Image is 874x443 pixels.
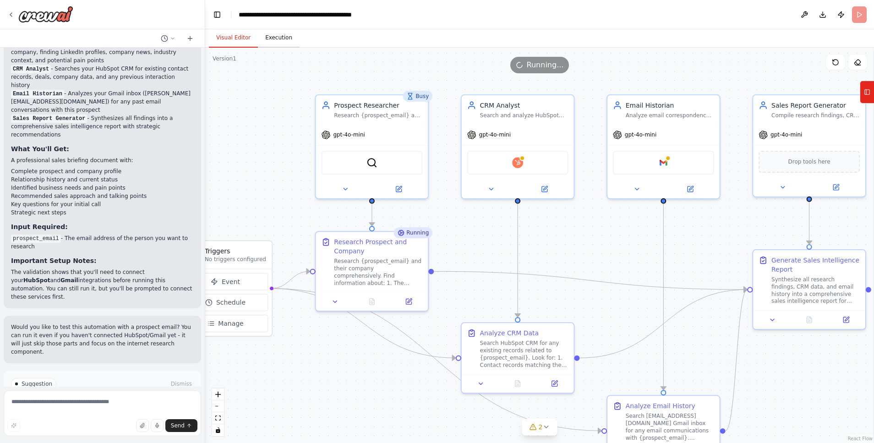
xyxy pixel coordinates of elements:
[218,319,243,328] span: Manage
[23,277,50,284] strong: HubSpot
[659,204,668,390] g: Edge from 39075fa7-b2bb-4740-8cc0-d8a9fcb14ee0 to 5225b1ca-80a1-4eaa-9160-845f1d9db894
[788,157,830,166] span: Drop tools here
[271,284,456,363] g: Edge from triggers to 713ac5b8-e13f-48fe-a810-07425dbec8e5
[11,65,51,73] code: CRM Analyst
[136,419,149,432] button: Upload files
[11,235,61,243] code: prospect_email
[527,60,564,71] span: Running...
[367,204,377,226] g: Edge from 1e371eb2-cb7c-415f-b7e7-e5821475d0d7 to db9cee14-dff9-47d9-b93e-1ad01c74069c
[403,91,432,102] div: Busy
[171,422,185,429] span: Send
[11,167,194,175] li: Complete prospect and company profile
[626,401,695,410] div: Analyze Email History
[513,204,522,317] g: Edge from 011978b3-c2e2-4455-a86a-5d60dbedd960 to 713ac5b8-e13f-48fe-a810-07425dbec8e5
[11,200,194,208] li: Key questions for your initial call
[205,256,266,263] p: No triggers configured
[770,131,802,139] span: gpt-4o-mini
[157,33,179,44] button: Switch to previous chat
[183,315,268,332] button: Manage
[366,157,377,168] img: SerperDevTool
[271,267,310,293] g: Edge from triggers to db9cee14-dff9-47d9-b93e-1ad01c74069c
[539,378,570,389] button: Open in side panel
[11,90,64,98] code: Email Historian
[205,246,266,256] h3: Triggers
[151,419,164,432] button: Click to speak your automation idea
[22,380,52,388] span: Suggestion
[178,240,273,337] div: TriggersNo triggers configuredEventScheduleManage
[539,422,543,432] span: 2
[353,296,391,307] button: No output available
[258,28,300,48] button: Execution
[213,55,236,62] div: Version 1
[434,267,747,294] g: Edge from db9cee14-dff9-47d9-b93e-1ad01c74069c to 659d73c6-f10a-4ab3-b717-ef8088e96c0a
[393,296,424,307] button: Open in side panel
[334,257,422,287] div: Research {prospect_email} and their company comprehensively. Find information about: 1. The perso...
[165,419,197,432] button: Send
[480,339,568,369] div: Search HubSpot CRM for any existing records related to {prospect_email}. Look for: 1. Contact rec...
[626,101,714,110] div: Email Historian
[211,8,224,21] button: Hide left sidebar
[805,202,814,244] g: Edge from 061dde0b-2dde-4aeb-b941-49dcafbe120a to 659d73c6-f10a-4ab3-b717-ef8088e96c0a
[373,184,424,195] button: Open in side panel
[11,145,69,153] strong: What You'll Get:
[11,89,194,114] p: - Analyzes your Gmail inbox ([PERSON_NAME][EMAIL_ADDRESS][DOMAIN_NAME]) for any past email conver...
[393,227,432,238] div: Running
[11,32,194,65] p: - Uses Search the internet with [PERSON_NAME] to thoroughly research the person and their company...
[810,182,862,193] button: Open in side panel
[11,268,194,301] p: The validation shows that you'll need to connect your and integrations before running this automa...
[480,112,568,119] div: Search and analyze HubSpot CRM data for {prospect_email}, finding any existing contact records, d...
[212,424,224,436] button: toggle interactivity
[579,285,747,362] g: Edge from 713ac5b8-e13f-48fe-a810-07425dbec8e5 to 659d73c6-f10a-4ab3-b717-ef8088e96c0a
[461,322,575,394] div: Analyze CRM DataSearch HubSpot CRM for any existing records related to {prospect_email}. Look for...
[11,257,97,264] strong: Important Setup Notes:
[522,419,557,436] button: 2
[222,277,240,286] span: Event
[212,388,224,400] button: zoom in
[333,131,365,139] span: gpt-4o-mini
[11,65,194,89] p: - Searches your HubSpot CRM for existing contact records, deals, company data, and any previous i...
[271,284,601,436] g: Edge from triggers to 5225b1ca-80a1-4eaa-9160-845f1d9db894
[830,314,862,325] button: Open in side panel
[212,388,224,436] div: React Flow controls
[11,223,68,230] strong: Input Required:
[752,249,866,330] div: Generate Sales Intelligence ReportSynthesize all research findings, CRM data, and email history i...
[498,378,537,389] button: No output available
[315,231,429,312] div: RunningResearch Prospect and CompanyResearch {prospect_email} and their company comprehensively. ...
[212,400,224,412] button: zoom out
[11,115,87,123] code: Sales Report Generator
[625,131,656,139] span: gpt-4o-mini
[11,323,194,356] p: Would you like to test this automation with a prospect email? You can run it even if you haven't ...
[11,184,194,192] li: Identified business needs and pain points
[512,157,523,168] img: Hubspot
[334,237,422,256] div: Research Prospect and Company
[315,94,429,199] div: BusyProspect ResearcherResearch {prospect_email} and their company thoroughly, gathering comprehe...
[60,277,78,284] strong: Gmail
[11,208,194,217] li: Strategic next steps
[848,436,873,441] a: React Flow attribution
[183,33,197,44] button: Start a new chat
[519,184,570,195] button: Open in side panel
[216,298,246,307] span: Schedule
[11,156,194,164] p: A professional sales briefing document with:
[658,157,669,168] img: Google gmail
[11,114,194,139] p: - Synthesizes all findings into a comprehensive sales intelligence report with strategic recommen...
[752,94,866,197] div: Sales Report GeneratorCompile research findings, CRM data, and email history into a comprehensive...
[18,6,73,22] img: Logo
[461,94,575,199] div: CRM AnalystSearch and analyze HubSpot CRM data for {prospect_email}, finding any existing contact...
[771,276,860,305] div: Synthesize all research findings, CRM data, and email history into a comprehensive sales intellig...
[479,131,511,139] span: gpt-4o-mini
[239,10,376,19] nav: breadcrumb
[626,112,714,119] div: Analyze email correspondence history with {prospect_email} from [PERSON_NAME][EMAIL_ADDRESS][DOMA...
[480,328,539,338] div: Analyze CRM Data
[11,192,194,200] li: Recommended sales approach and talking points
[334,112,422,119] div: Research {prospect_email} and their company thoroughly, gathering comprehensive intelligence abou...
[790,314,828,325] button: No output available
[209,28,258,48] button: Visual Editor
[664,184,716,195] button: Open in side panel
[11,175,194,184] li: Relationship history and current status
[771,112,860,119] div: Compile research findings, CRM data, and email history into a comprehensive sales intelligence re...
[169,379,194,388] button: Dismiss
[771,101,860,110] div: Sales Report Generator
[183,273,268,290] button: Event
[771,256,860,274] div: Generate Sales Intelligence Report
